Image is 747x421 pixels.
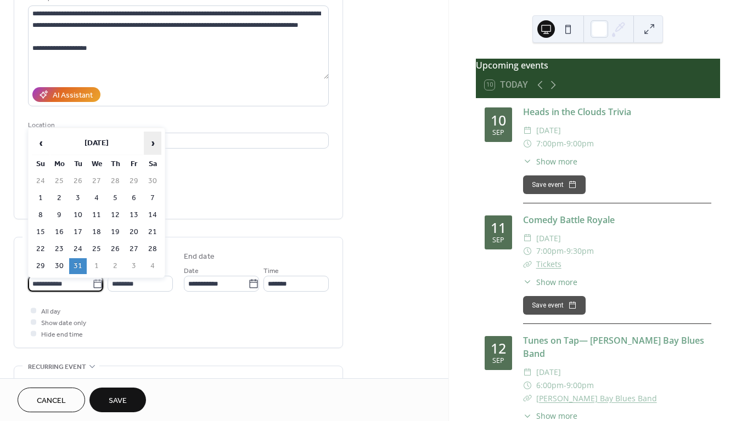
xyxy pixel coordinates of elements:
span: - [564,244,566,258]
a: Comedy Battle Royale [523,214,615,226]
th: We [88,156,105,172]
td: 28 [144,241,161,257]
span: Date [184,265,199,277]
td: 11 [88,207,105,223]
th: Mo [50,156,68,172]
div: ​ [523,258,532,271]
span: 7:00pm [536,137,564,150]
td: 19 [106,224,124,240]
td: 3 [125,258,143,274]
td: 2 [106,258,124,274]
div: ​ [523,124,532,137]
td: 18 [88,224,105,240]
button: Save event [523,175,586,194]
td: 6 [125,190,143,206]
td: 12 [106,207,124,223]
span: - [564,137,566,150]
button: ​Show more [523,276,577,288]
a: Tunes on Tap— [PERSON_NAME] Bay Blues Band [523,334,704,360]
div: Heads in the Clouds Trivia [523,105,711,118]
th: Sa [144,156,161,172]
td: 30 [50,258,68,274]
td: 10 [69,207,87,223]
div: Sep [492,237,504,244]
button: Cancel [18,388,85,412]
div: ​ [523,276,532,288]
span: 9:00pm [566,137,594,150]
td: 27 [125,241,143,257]
div: ​ [523,156,532,167]
td: 22 [32,241,49,257]
th: [DATE] [50,132,143,155]
div: ​ [523,379,532,392]
div: ​ [523,244,532,258]
span: Show more [536,276,577,288]
td: 30 [144,173,161,189]
th: Fr [125,156,143,172]
span: Show more [536,156,577,167]
td: 14 [144,207,161,223]
div: ​ [523,137,532,150]
span: [DATE] [536,366,561,379]
div: Sep [492,129,504,136]
td: 9 [50,207,68,223]
div: ​ [523,232,532,245]
td: 3 [69,190,87,206]
td: 17 [69,224,87,240]
span: 9:30pm [566,244,594,258]
a: Tickets [536,259,561,269]
button: ​Show more [523,156,577,167]
td: 20 [125,224,143,240]
button: AI Assistant [32,87,100,102]
div: 11 [491,221,506,235]
div: End date [184,251,215,263]
td: 25 [50,173,68,189]
span: › [144,132,161,154]
td: 31 [69,258,87,274]
td: 4 [88,190,105,206]
div: Upcoming events [476,59,720,72]
td: 1 [88,258,105,274]
div: ​ [523,366,532,379]
td: 29 [125,173,143,189]
td: 29 [32,258,49,274]
td: 16 [50,224,68,240]
td: 25 [88,241,105,257]
span: Recurring event [28,361,86,373]
span: Hide end time [41,329,83,340]
th: Th [106,156,124,172]
div: 12 [491,342,506,355]
th: Tu [69,156,87,172]
span: ‹ [32,132,49,154]
div: ​ [523,392,532,405]
button: Save event [523,296,586,315]
span: - [564,379,566,392]
td: 13 [125,207,143,223]
td: 7 [144,190,161,206]
td: 15 [32,224,49,240]
span: All day [41,306,60,317]
td: 1 [32,190,49,206]
span: Show date only [41,317,86,329]
td: 27 [88,173,105,189]
td: 23 [50,241,68,257]
th: Su [32,156,49,172]
td: 21 [144,224,161,240]
td: 5 [106,190,124,206]
span: Time [263,265,279,277]
span: [DATE] [536,232,561,245]
div: 10 [491,113,506,127]
td: 4 [144,258,161,274]
span: 6:00pm [536,379,564,392]
td: 2 [50,190,68,206]
button: Save [89,388,146,412]
td: 28 [106,173,124,189]
a: [PERSON_NAME] Bay Blues Band [536,393,657,403]
div: AI Assistant [53,90,93,101]
span: Cancel [37,395,66,407]
span: [DATE] [536,124,561,137]
td: 8 [32,207,49,223]
span: Save [109,395,127,407]
div: Location [28,120,327,131]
